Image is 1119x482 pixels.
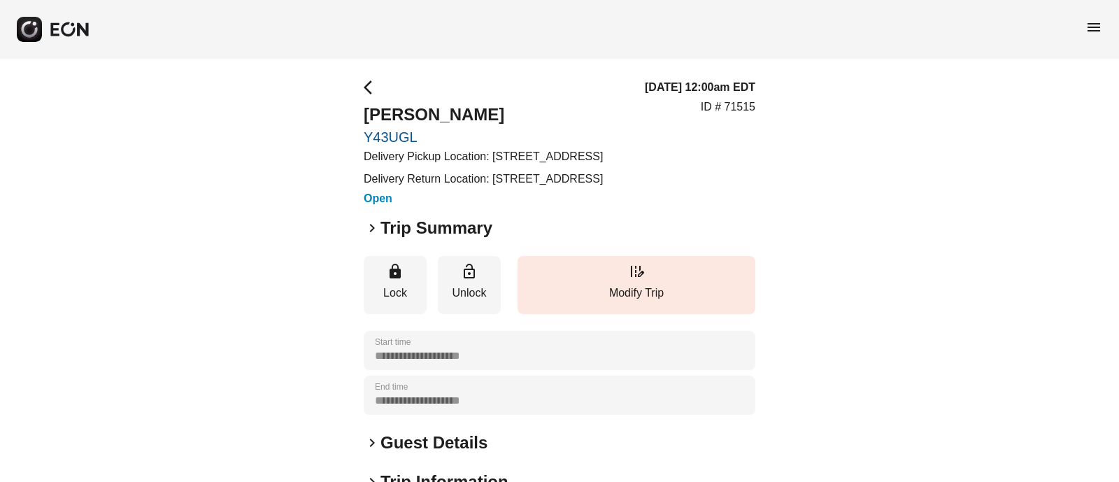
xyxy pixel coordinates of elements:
p: Delivery Return Location: [STREET_ADDRESS] [364,171,603,187]
button: Lock [364,256,427,314]
h3: [DATE] 12:00am EDT [645,79,755,96]
span: lock [387,263,404,280]
span: keyboard_arrow_right [364,220,380,236]
p: ID # 71515 [701,99,755,115]
p: Unlock [445,285,494,302]
h3: Open [364,190,603,207]
span: keyboard_arrow_right [364,434,380,451]
span: lock_open [461,263,478,280]
h2: [PERSON_NAME] [364,104,603,126]
button: Modify Trip [518,256,755,314]
a: Y43UGL [364,129,603,146]
p: Modify Trip [525,285,748,302]
p: Delivery Pickup Location: [STREET_ADDRESS] [364,148,603,165]
h2: Guest Details [380,432,487,454]
span: edit_road [628,263,645,280]
span: arrow_back_ios [364,79,380,96]
span: menu [1085,19,1102,36]
button: Unlock [438,256,501,314]
p: Lock [371,285,420,302]
h2: Trip Summary [380,217,492,239]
